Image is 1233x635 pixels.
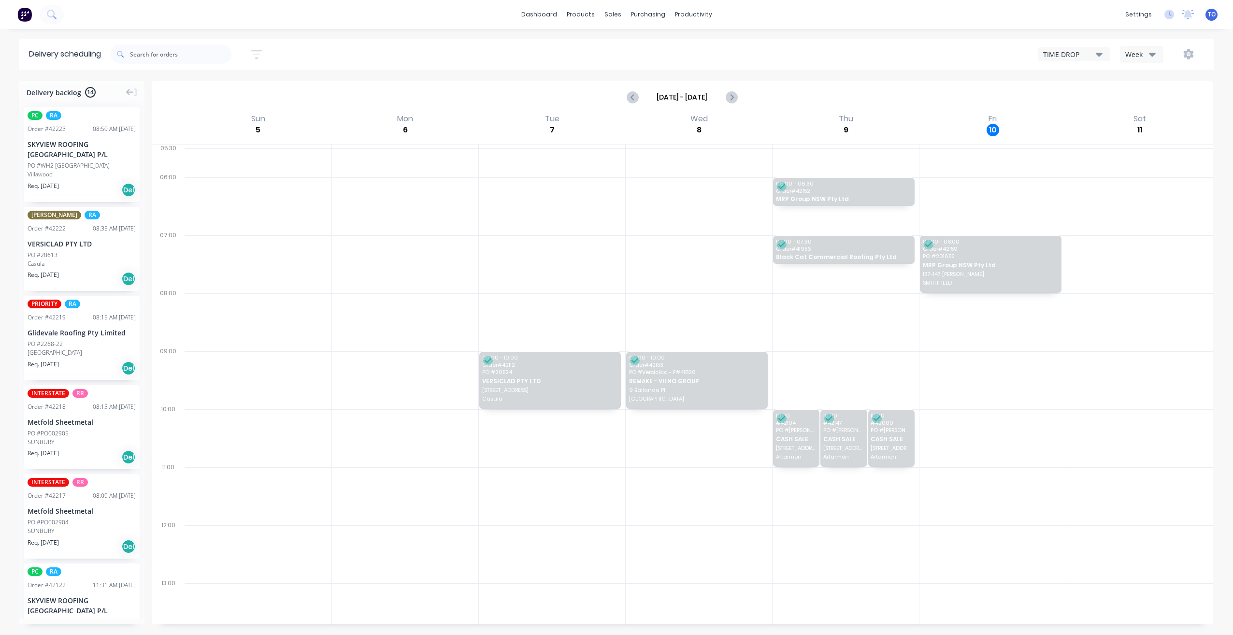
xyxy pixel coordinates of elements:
[482,396,617,402] span: Casula
[1120,46,1163,63] button: Week
[28,360,59,369] span: Req. [DATE]
[28,348,136,357] div: [GEOGRAPHIC_DATA]
[152,143,185,172] div: 05:30
[85,211,100,219] span: RA
[28,527,136,535] div: SUNBURY
[93,581,136,590] div: 11:31 AM [DATE]
[152,172,185,230] div: 06:00
[28,300,61,308] span: PRIORITY
[1131,114,1149,124] div: Sat
[629,355,764,361] span: 09:00 - 10:00
[871,427,911,433] span: PO # [PERSON_NAME]
[776,188,911,194] span: Order # 42152
[542,114,562,124] div: Tue
[823,436,864,442] span: CASH SALE
[28,491,66,500] div: Order # 42217
[1120,7,1157,22] div: settings
[399,124,412,136] div: 6
[871,454,911,460] span: Artarmon
[923,271,1058,277] span: 137-147 [PERSON_NAME]
[688,114,711,124] div: Wed
[1043,49,1096,59] div: TIME DROP
[152,288,185,346] div: 08:00
[482,387,617,393] span: [STREET_ADDRESS]
[28,239,136,249] div: VERSICLAD PTY LTD
[776,454,817,460] span: Artarmon
[28,429,69,438] div: PO #PO002905
[28,125,66,133] div: Order # 42223
[28,538,59,547] span: Req. [DATE]
[152,230,185,288] div: 07:00
[28,567,43,576] span: PC
[28,518,69,527] div: PO #PO002904
[28,478,69,487] span: INTERSTATE
[546,124,559,136] div: 7
[776,445,817,451] span: [STREET_ADDRESS]
[121,361,136,375] div: Del
[152,346,185,404] div: 09:00
[693,124,705,136] div: 8
[482,378,617,384] span: VERSICLAD PTY LTD
[776,239,911,245] span: 07:00 - 07:30
[28,340,63,348] div: PO #2268-22
[871,413,911,419] span: 10:00
[28,618,103,626] div: PO #Lot 2A [PERSON_NAME]
[629,387,764,393] span: 9 Ballanda Pl
[28,161,110,170] div: PO #WH2 [GEOGRAPHIC_DATA]
[776,420,817,426] span: # 42194
[28,313,66,322] div: Order # 42219
[482,362,617,368] span: Order # 42112
[28,260,136,268] div: Casula
[17,7,32,22] img: Factory
[121,539,136,554] div: Del
[152,462,185,520] div: 11:00
[19,39,111,70] div: Delivery scheduling
[1133,124,1146,136] div: 11
[152,404,185,462] div: 10:00
[670,7,717,22] div: productivity
[93,224,136,233] div: 08:35 AM [DATE]
[28,139,136,159] div: SKYVIEW ROOFING [GEOGRAPHIC_DATA] P/L
[28,224,66,233] div: Order # 42222
[252,124,264,136] div: 5
[28,389,69,398] span: INTERSTATE
[871,420,911,426] span: # 42000
[152,520,185,577] div: 12:00
[600,7,626,22] div: sales
[27,87,81,98] span: Delivery backlog
[516,7,562,22] a: dashboard
[923,280,1058,286] span: SMITHFIELD
[629,396,764,402] span: [GEOGRAPHIC_DATA]
[987,124,999,136] div: 10
[93,403,136,411] div: 08:13 AM [DATE]
[776,246,911,252] span: Order # 41956
[482,355,617,361] span: 09:00 - 10:00
[28,506,136,516] div: Metfold Sheetmetal
[629,378,764,384] span: REMAKE - VILNO GROUP
[93,491,136,500] div: 08:09 AM [DATE]
[28,449,59,458] span: Req. [DATE]
[28,403,66,411] div: Order # 42218
[776,413,817,419] span: 10:00
[482,369,617,375] span: PO # 20524
[65,300,80,308] span: RA
[776,436,817,442] span: CASH SALE
[986,114,1000,124] div: Fri
[823,445,864,451] span: [STREET_ADDRESS]
[28,182,59,190] span: Req. [DATE]
[629,369,764,375] span: PO # Versiclad - F#41826
[121,272,136,286] div: Del
[121,450,136,464] div: Del
[629,362,764,368] span: Order # 42153
[562,7,600,22] div: products
[248,114,268,124] div: Sun
[871,445,911,451] span: [STREET_ADDRESS]
[923,262,1058,268] span: MRP Group NSW Pty Ltd
[93,313,136,322] div: 08:15 AM [DATE]
[823,413,864,419] span: 10:00
[923,253,1058,259] span: PO # 201655
[1038,47,1110,61] button: TIME DROP
[121,183,136,197] div: Del
[776,196,911,202] span: MRP Group NSW Pty Ltd
[871,436,911,442] span: CASH SALE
